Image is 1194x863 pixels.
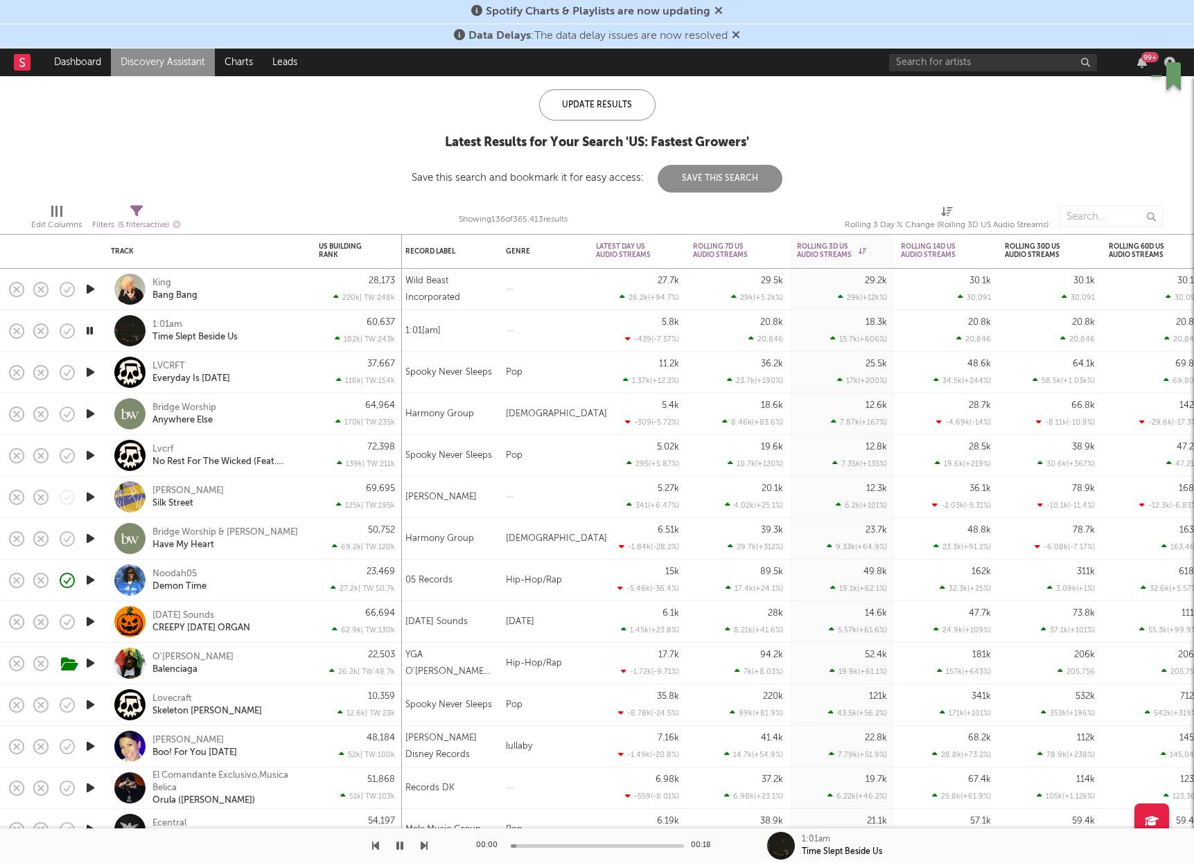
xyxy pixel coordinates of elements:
div: 105k ( +1.12k % ) [1037,792,1095,801]
div: 29.5k [761,276,783,285]
span: ( 5 filters active) [118,222,169,229]
a: Ecentral [152,817,186,830]
div: 89.5k [760,567,783,576]
div: 19.1k ( +62.1 % ) [830,584,887,593]
div: Boo! For You [DATE] [152,747,237,759]
div: 78.9k [1072,484,1095,493]
div: Latest Results for Your Search ' US: Fastest Growers ' [412,134,782,151]
div: El Comandante Exclusivo,Musica Belica [152,769,301,794]
div: 157k ( +643 % ) [937,667,991,676]
div: 37.1k ( +101 % ) [1041,625,1095,634]
div: -309 ( -5.72 % ) [625,418,679,427]
div: -8.78k ( -24.5 % ) [618,709,679,718]
div: 15k [665,567,679,576]
div: 311k [1077,567,1095,576]
span: Dismiss [714,6,723,17]
a: Lovecraft [152,693,192,705]
div: Spooky Never Sleeps [405,447,492,464]
div: Rolling 7D US Audio Streams [693,242,762,259]
a: [PERSON_NAME] [152,485,224,497]
div: 24.9k ( +109 % ) [933,625,991,634]
div: Update Results [539,89,656,121]
div: 27.2k | TW: 50.7k [319,584,395,593]
div: 73.8k [1073,609,1095,618]
div: 12.8k [866,443,887,452]
div: -1.84k ( -28.2 % ) [619,542,679,551]
div: Records DK [405,780,455,797]
a: Have My Heart [152,539,214,551]
div: 20,846 [956,335,991,344]
div: 7k ( +8.03 % ) [735,667,783,676]
div: 12.3k [866,484,887,493]
div: Filters [92,217,181,234]
div: 39.3k [761,526,783,535]
a: CREEPY [DATE] ORGAN [152,622,250,634]
div: 116k | TW: 154k [319,376,395,385]
div: Rolling 60D US Audio Streams [1109,242,1178,259]
div: 54,197 [368,817,395,826]
div: 64.1k [1073,359,1095,368]
div: Wild Beast Incorporated [405,273,492,306]
div: [DATE] Sounds [405,614,468,630]
div: 14.7k ( +54.9 % ) [724,750,783,759]
div: Spooky Never Sleeps [405,697,492,713]
div: [PERSON_NAME] Disney Records [405,730,492,763]
div: Pop [499,352,589,393]
div: 220k [763,692,783,701]
div: 37,667 [367,359,395,368]
div: 20,846 [1060,335,1095,344]
div: 23.7k ( +190 % ) [727,376,783,385]
div: Balenciaga [152,664,197,676]
div: 205,756 [1057,667,1095,676]
a: O'[PERSON_NAME] [152,651,234,664]
div: Rolling 3D US Audio Streams [797,242,866,259]
div: 5.02k [657,443,679,452]
div: 11.2k [659,359,679,368]
a: Lvcrf [152,443,173,456]
div: 38.9k [760,817,783,826]
a: Anywhere Else [152,414,213,427]
div: 5.4k [662,401,679,410]
div: [DATE] [499,601,589,643]
a: [PERSON_NAME] [152,734,224,747]
div: 19.9k ( +61.1 % ) [829,667,887,676]
div: -559 ( -8.01 % ) [625,792,679,801]
div: 47.7k [969,609,991,618]
div: 6.51k [658,526,679,535]
div: 28.5k [969,443,991,452]
a: Skeleton [PERSON_NAME] [152,705,262,718]
div: YGA O'[PERSON_NAME] Management [405,647,492,680]
div: -1.49k ( -20.8 % ) [618,750,679,759]
div: 12.6k [866,401,887,410]
div: 7.35k ( +135 % ) [832,459,887,468]
div: 12.6k | TW: 23k [319,709,395,718]
span: Spotify Charts & Playlists are now updating [486,6,710,17]
a: [DATE] Sounds [152,610,214,622]
div: 220k | TW: 248k [319,293,395,302]
div: 78.7k [1073,526,1095,535]
div: Spooky Never Sleeps [405,364,492,381]
div: 22.8k [865,733,887,742]
span: : The data delay issues are now resolved [468,30,728,42]
div: 66,694 [365,609,395,618]
a: Silk Street [152,497,193,510]
div: 114k [1076,775,1095,784]
a: Time Slept Beside Us [152,331,238,344]
div: 171k ( +101 % ) [940,709,991,718]
a: Discovery Assistant [111,48,215,76]
div: 295 ( +5.87 % ) [626,459,679,468]
div: Bang Bang [152,290,197,302]
div: [PERSON_NAME] [405,489,477,506]
div: 35.8k [657,692,679,701]
div: 64,964 [365,401,395,410]
div: Hip-Hop/Rap [499,560,589,601]
div: 26.2k | TW: 48.7k [319,667,395,676]
div: 125k | TW: 195k [319,501,395,510]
